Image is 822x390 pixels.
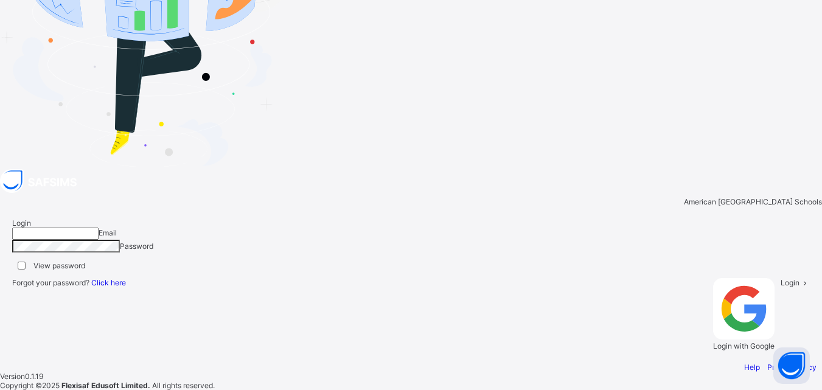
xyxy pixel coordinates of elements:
[773,347,810,384] button: Open asap
[767,363,817,372] a: Privacy Policy
[744,363,760,372] a: Help
[33,261,85,270] label: View password
[12,218,31,228] span: Login
[713,278,775,340] img: google.396cfc9801f0270233282035f929180a.svg
[91,278,126,287] a: Click here
[684,197,822,206] span: American [GEOGRAPHIC_DATA] Schools
[12,278,126,287] span: Forgot your password?
[713,341,775,350] span: Login with Google
[99,228,117,237] span: Email
[781,278,799,287] span: Login
[120,242,153,251] span: Password
[61,381,150,390] strong: Flexisaf Edusoft Limited.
